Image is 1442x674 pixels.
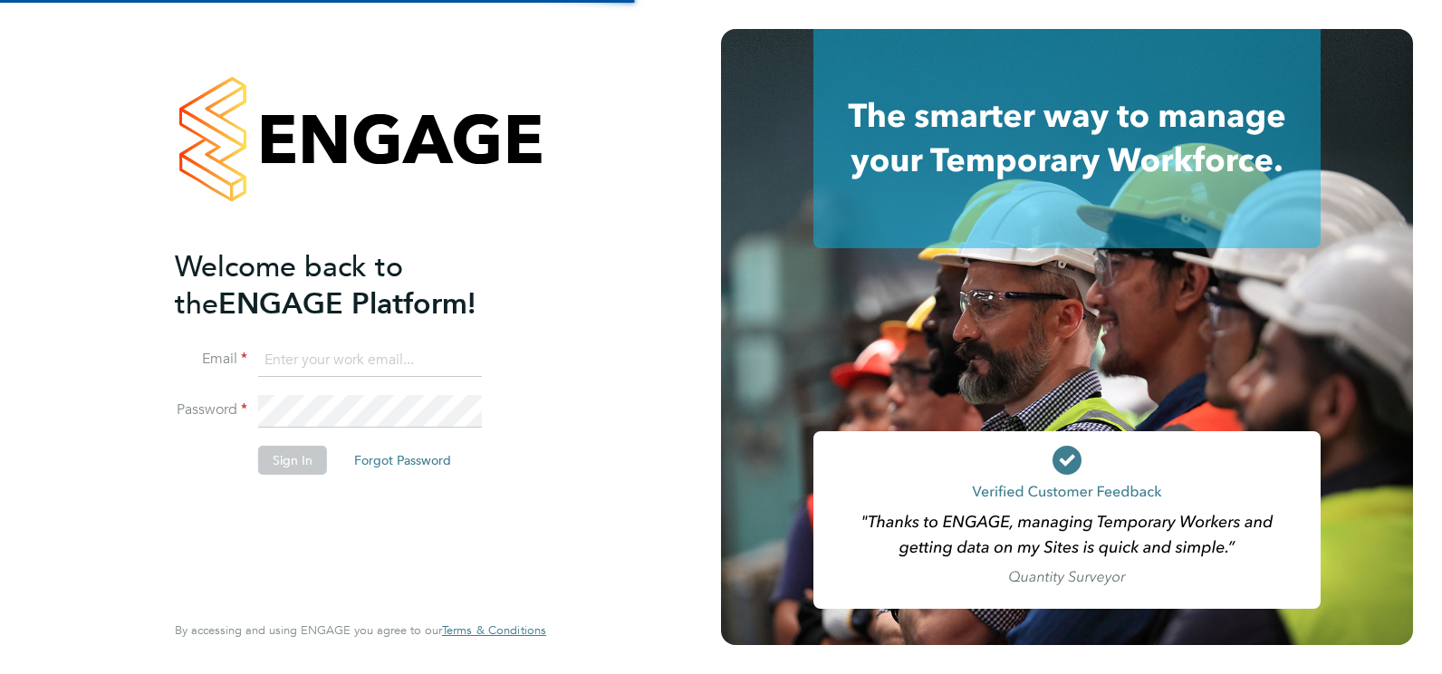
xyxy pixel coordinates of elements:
button: Sign In [258,446,327,475]
button: Forgot Password [340,446,466,475]
span: By accessing and using ENGAGE you agree to our [175,622,546,638]
label: Password [175,400,247,419]
a: Terms & Conditions [442,623,546,638]
label: Email [175,350,247,369]
span: Welcome back to the [175,249,403,322]
input: Enter your work email... [258,344,482,377]
span: Terms & Conditions [442,622,546,638]
h2: ENGAGE Platform! [175,248,528,323]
